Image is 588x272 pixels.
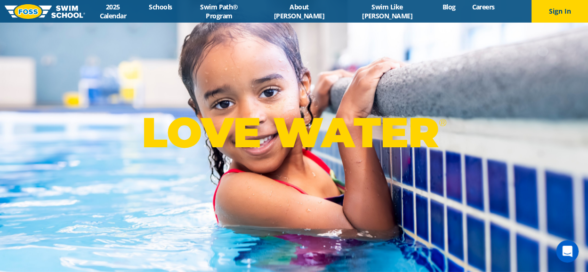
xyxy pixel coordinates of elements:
[142,107,446,158] p: LOVE WATER
[340,2,434,20] a: Swim Like [PERSON_NAME]
[258,2,340,20] a: About [PERSON_NAME]
[439,117,446,128] sup: ®
[556,240,579,263] iframe: Intercom live chat
[85,2,141,20] a: 2025 Calendar
[434,2,464,11] a: Blog
[180,2,258,20] a: Swim Path® Program
[141,2,180,11] a: Schools
[5,4,85,19] img: FOSS Swim School Logo
[464,2,503,11] a: Careers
